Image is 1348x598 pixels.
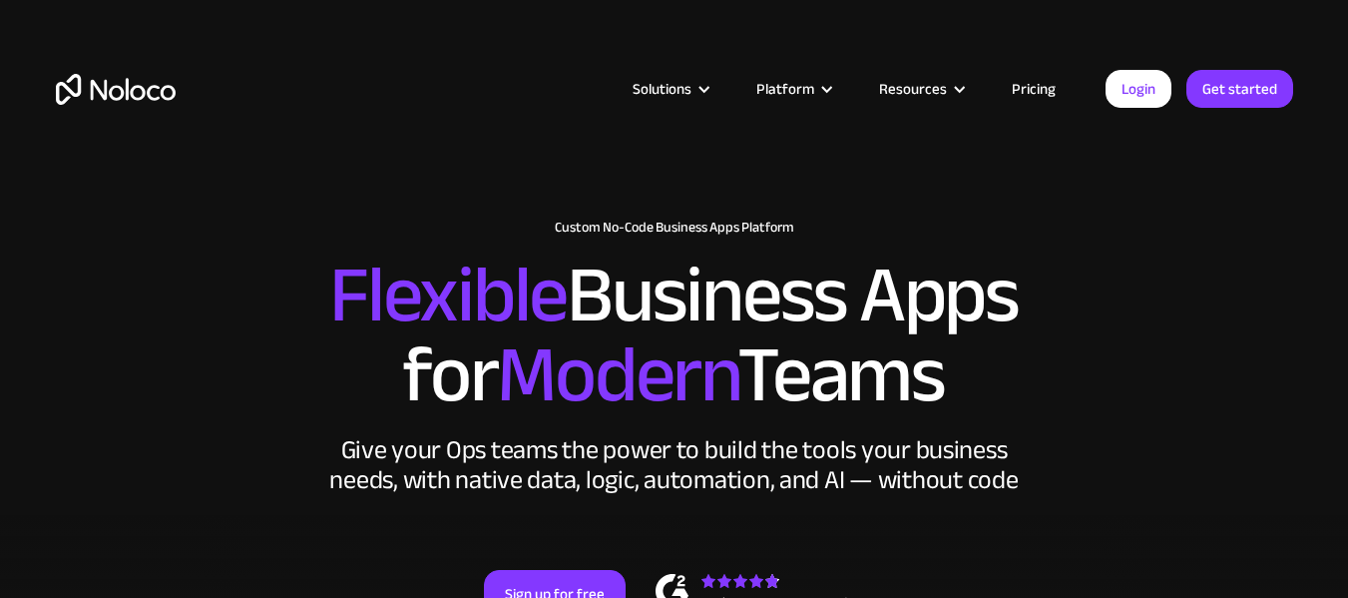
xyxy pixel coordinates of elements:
[987,76,1081,102] a: Pricing
[731,76,854,102] div: Platform
[325,435,1024,495] div: Give your Ops teams the power to build the tools your business needs, with native data, logic, au...
[608,76,731,102] div: Solutions
[756,76,814,102] div: Platform
[854,76,987,102] div: Resources
[497,300,737,449] span: Modern
[633,76,691,102] div: Solutions
[329,221,567,369] span: Flexible
[1186,70,1293,108] a: Get started
[56,256,1293,415] h2: Business Apps for Teams
[1106,70,1171,108] a: Login
[56,74,176,105] a: home
[879,76,947,102] div: Resources
[56,220,1293,236] h1: Custom No-Code Business Apps Platform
